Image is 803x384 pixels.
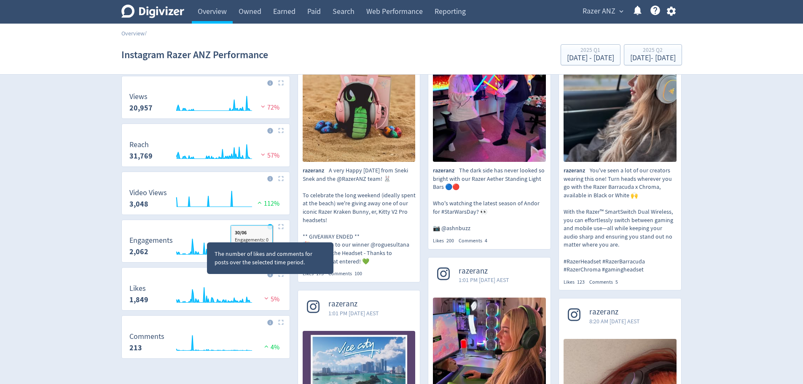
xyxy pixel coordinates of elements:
dt: Views [129,92,153,102]
strong: 1,849 [129,295,148,305]
div: [DATE] - [DATE] [567,54,614,62]
img: negative-performance.svg [259,151,267,158]
span: expand_more [618,8,625,15]
span: 8:20 AM [DATE] AEST [589,317,640,325]
svg: Engagements 2,062 [125,236,286,259]
button: 2025 Q2[DATE]- [DATE] [624,44,682,65]
span: 5% [262,295,279,303]
span: 123 [577,279,585,285]
p: The dark side has never looked so bright with our Razer Aether Standing Light Bars 🔵🔴 Who's watch... [433,166,546,233]
svg: Video Views 3,048 [125,189,286,211]
div: [DATE] - [DATE] [630,54,676,62]
img: You've seen a lot of our creators wearing this one! Turn heads wherever you go with the Razer Bar... [564,21,677,162]
strong: 31,769 [129,151,153,161]
img: A very Happy Easter from Sneki Snek and the @RazerANZ team! 🐰 To celebrate the long weekend (idea... [303,21,416,162]
img: The dark side has never looked so bright with our Razer Aether Standing Light Bars 🔵🔴 Who's watch... [433,21,546,162]
button: Razer ANZ [580,5,626,18]
svg: Comments 213 [125,333,286,355]
span: 57% [259,151,279,160]
p: You've seen a lot of our creators wearing this one! Turn heads wherever you go with the Razer Bar... [564,166,677,274]
span: razeranz [564,166,590,175]
dt: Video Views [129,188,167,198]
span: razeranz [328,299,379,309]
div: The number of likes and comments for posts over the selected time period. [215,250,326,266]
button: 2025 Q1[DATE] - [DATE] [561,44,620,65]
span: 1:01 PM [DATE] AEST [328,309,379,317]
span: razeranz [459,266,509,276]
div: Likes [433,237,459,244]
div: Comments [328,270,367,277]
img: positive-performance.svg [262,343,271,349]
strong: 213 [129,343,142,353]
div: 2025 Q1 [567,47,614,54]
h1: Instagram Razer ANZ Performance [121,41,268,68]
span: 4% [262,343,279,352]
span: razeranz [303,166,329,175]
img: negative-performance.svg [259,103,267,110]
strong: 2,062 [129,247,148,257]
span: 112% [255,199,279,208]
span: 100 [355,270,362,277]
dt: Comments [129,332,164,341]
span: razeranz [433,166,459,175]
img: Placeholder [278,176,284,181]
span: razeranz [589,307,640,317]
dt: Likes [129,284,148,293]
svg: Likes 1,849 [125,285,286,307]
img: negative-performance.svg [262,295,271,301]
img: Placeholder [278,320,284,325]
span: 200 [446,237,454,244]
div: 2025 Q2 [630,47,676,54]
img: Placeholder [278,128,284,133]
svg: Reach 31,769 [125,141,286,163]
span: 1:01 PM [DATE] AEST [459,276,509,284]
img: positive-performance.svg [255,199,264,206]
img: Placeholder [278,224,284,229]
dt: Engagements [129,236,173,245]
div: Comments [589,279,623,286]
img: Placeholder [278,80,284,86]
strong: 20,957 [129,103,153,113]
div: Comments [459,237,492,244]
p: A very Happy [DATE] from Sneki Snek and the @RazerANZ team! 🐰 To celebrate the long weekend (idea... [303,166,416,266]
div: Likes [564,279,589,286]
a: Overview [121,30,145,37]
span: 4 [485,237,487,244]
span: / [145,30,147,37]
span: 5 [615,279,618,285]
span: 72% [259,103,279,112]
span: Razer ANZ [583,5,615,18]
svg: Views 20,957 [125,93,286,115]
strong: 3,048 [129,199,148,209]
dt: Reach [129,140,153,150]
